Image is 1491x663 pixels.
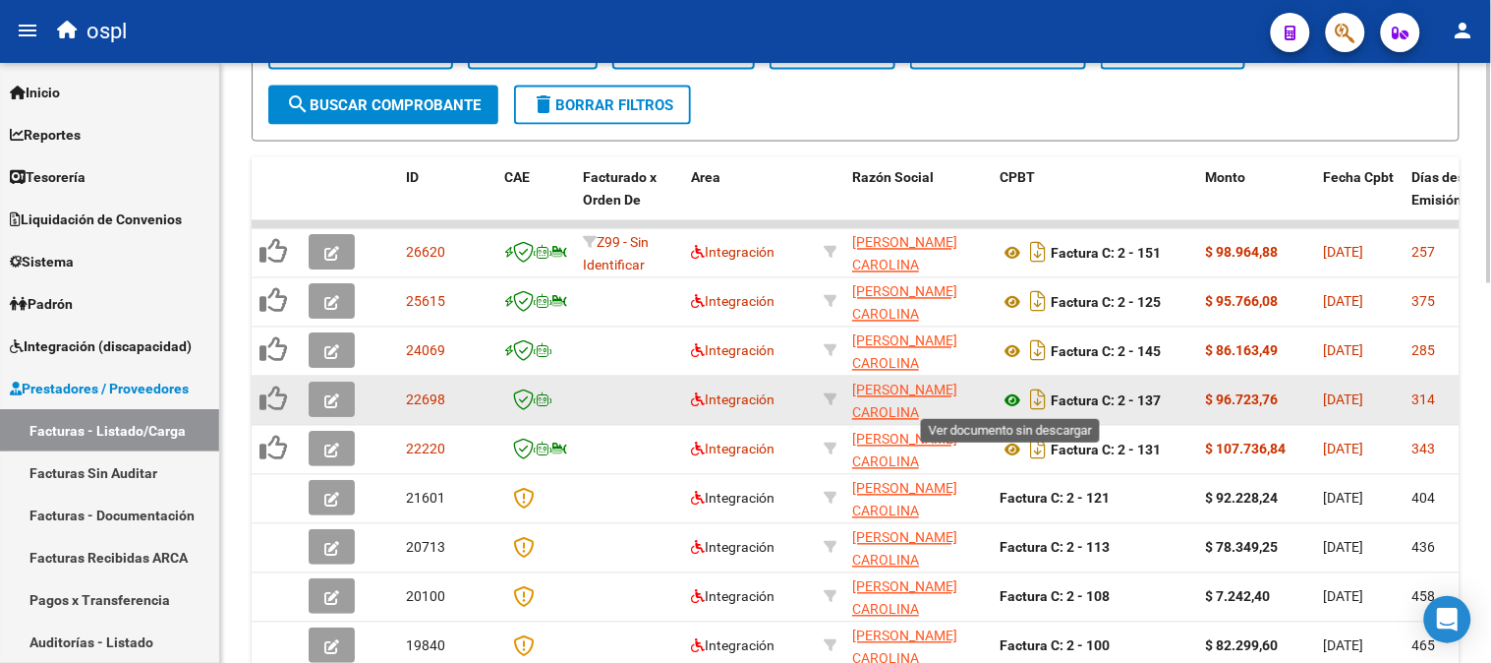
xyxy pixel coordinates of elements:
datatable-header-cell: Fecha Cpbt [1316,157,1405,244]
strong: Factura C: 2 - 137 [1051,393,1161,409]
span: [PERSON_NAME] CAROLINA [PERSON_NAME] [852,383,957,444]
div: Open Intercom Messenger [1424,596,1471,643]
div: 27368350260 [852,281,984,323]
span: Prestadores / Proveedores [10,378,189,399]
span: 465 [1412,638,1436,654]
strong: $ 82.299,60 [1206,638,1279,654]
span: Razón Social [852,170,934,186]
span: Integración [691,540,774,556]
datatable-header-cell: Area [683,157,816,244]
span: 20100 [406,589,445,605]
span: [DATE] [1324,245,1364,261]
span: Integración [691,589,774,605]
span: Area [691,170,720,186]
span: Liquidación de Convenios [10,209,182,230]
span: Monto [1206,170,1246,186]
span: Reportes [10,124,81,146]
span: Padrón [10,293,73,315]
span: [PERSON_NAME] CAROLINA [PERSON_NAME] [852,432,957,493]
span: ospl [86,10,127,53]
datatable-header-cell: Facturado x Orden De [575,157,683,244]
button: Buscar Comprobante [268,86,498,125]
div: 27368350260 [852,232,984,273]
div: 27368350260 [852,331,984,372]
strong: $ 92.228,24 [1206,491,1279,507]
span: CPBT [1000,170,1035,186]
span: Integración [691,245,774,261]
span: [DATE] [1324,294,1364,310]
mat-icon: person [1452,19,1475,42]
datatable-header-cell: ID [398,157,496,244]
span: [DATE] [1324,540,1364,556]
strong: Factura C: 2 - 125 [1051,295,1161,311]
i: Descargar documento [1025,335,1051,367]
div: 27368350260 [852,429,984,470]
div: 27368350260 [852,527,984,569]
strong: $ 107.736,84 [1206,442,1287,457]
span: Z99 - Sin Identificar [583,235,649,273]
strong: Factura C: 2 - 145 [1051,344,1161,360]
i: Descargar documento [1025,385,1051,416]
span: 257 [1412,245,1436,261]
datatable-header-cell: Razón Social [844,157,992,244]
span: 343 [1412,442,1436,457]
span: [DATE] [1324,589,1364,605]
strong: Factura C: 2 - 131 [1051,443,1161,458]
span: [PERSON_NAME] CAROLINA [PERSON_NAME] [852,530,957,591]
span: Integración [691,491,774,507]
strong: Factura C: 2 - 108 [1000,589,1110,605]
i: Descargar documento [1025,237,1051,269]
datatable-header-cell: Monto [1198,157,1316,244]
strong: Factura C: 2 - 100 [1000,638,1110,654]
span: 436 [1412,540,1436,556]
span: Inicio [10,82,60,103]
span: [DATE] [1324,442,1364,457]
button: Borrar Filtros [514,86,691,125]
strong: $ 95.766,08 [1206,294,1279,310]
mat-icon: menu [16,19,39,42]
datatable-header-cell: CPBT [992,157,1198,244]
span: 21601 [406,491,445,507]
span: 25615 [406,294,445,310]
span: [DATE] [1324,638,1364,654]
span: Fecha Cpbt [1324,170,1395,186]
span: CAE [504,170,530,186]
span: [DATE] [1324,491,1364,507]
div: 27368350260 [852,576,984,618]
span: 22698 [406,392,445,408]
strong: $ 98.964,88 [1206,245,1279,261]
strong: $ 7.242,40 [1206,589,1271,605]
span: Integración [691,638,774,654]
strong: Factura C: 2 - 151 [1051,246,1161,262]
span: 22220 [406,442,445,457]
span: Integración [691,343,774,359]
span: [PERSON_NAME] CAROLINA [PERSON_NAME] [852,235,957,296]
i: Descargar documento [1025,286,1051,318]
strong: Factura C: 2 - 121 [1000,491,1110,507]
span: Integración [691,392,774,408]
span: [DATE] [1324,343,1364,359]
div: 27368350260 [852,478,984,519]
mat-icon: delete [532,92,555,116]
strong: Factura C: 2 - 113 [1000,540,1110,556]
datatable-header-cell: CAE [496,157,575,244]
div: 27368350260 [852,380,984,421]
span: 314 [1412,392,1436,408]
span: Borrar Filtros [532,96,673,114]
span: [PERSON_NAME] CAROLINA [PERSON_NAME] [852,333,957,394]
span: ID [406,170,419,186]
span: 375 [1412,294,1436,310]
span: [DATE] [1324,392,1364,408]
span: Sistema [10,251,74,272]
span: 19840 [406,638,445,654]
span: 404 [1412,491,1436,507]
span: 285 [1412,343,1436,359]
span: 20713 [406,540,445,556]
span: Integración (discapacidad) [10,335,192,357]
strong: $ 86.163,49 [1206,343,1279,359]
span: 458 [1412,589,1436,605]
span: Buscar Comprobante [286,96,481,114]
span: Integración [691,294,774,310]
span: Facturado x Orden De [583,170,657,209]
strong: $ 78.349,25 [1206,540,1279,556]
